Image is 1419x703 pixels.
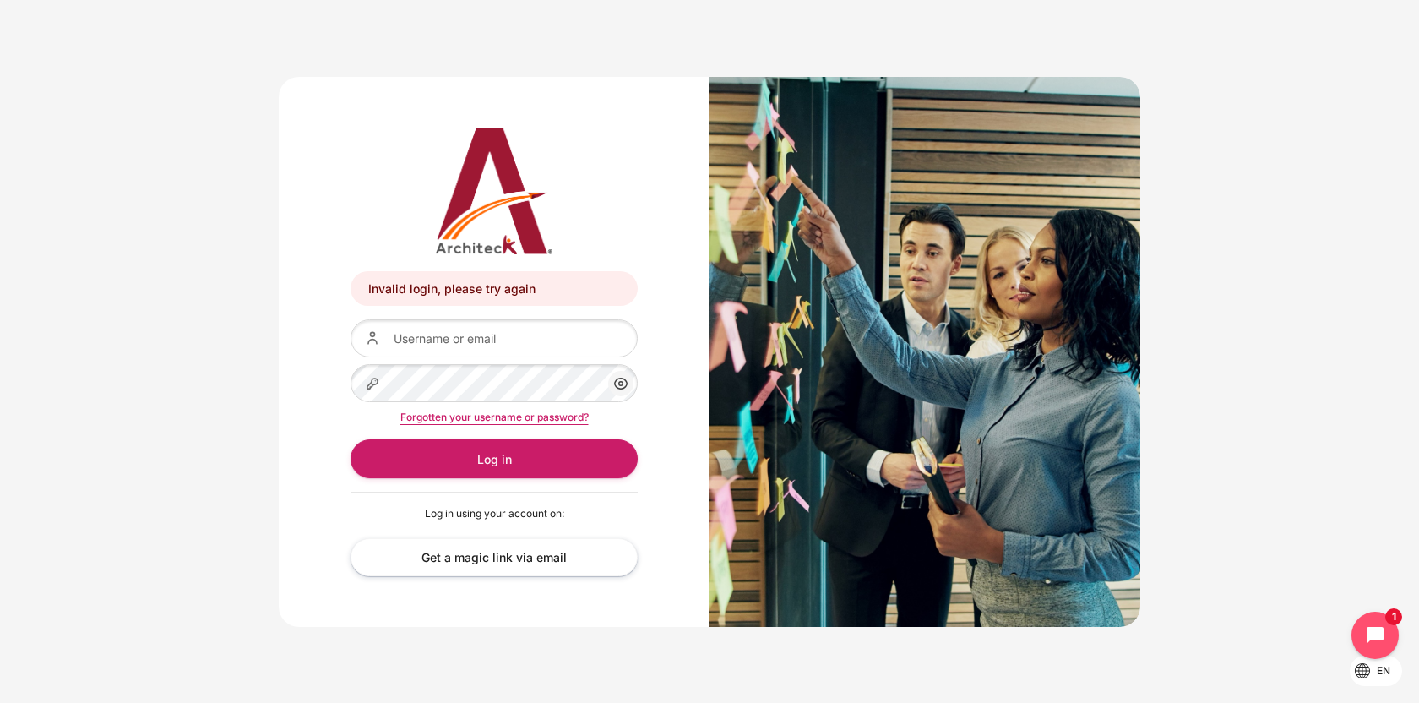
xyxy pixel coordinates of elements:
input: Username or email [351,319,638,357]
img: Architeck 12 [351,128,638,254]
a: Get a magic link via email [351,538,638,576]
button: Languages [1350,656,1402,686]
a: Forgotten your username or password? [400,411,589,423]
button: Log in [351,439,638,477]
span: en [1377,663,1390,678]
p: Log in using your account on: [351,506,638,521]
a: Architeck 12 Architeck 12 [351,128,638,254]
div: Invalid login, please try again [351,271,638,306]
